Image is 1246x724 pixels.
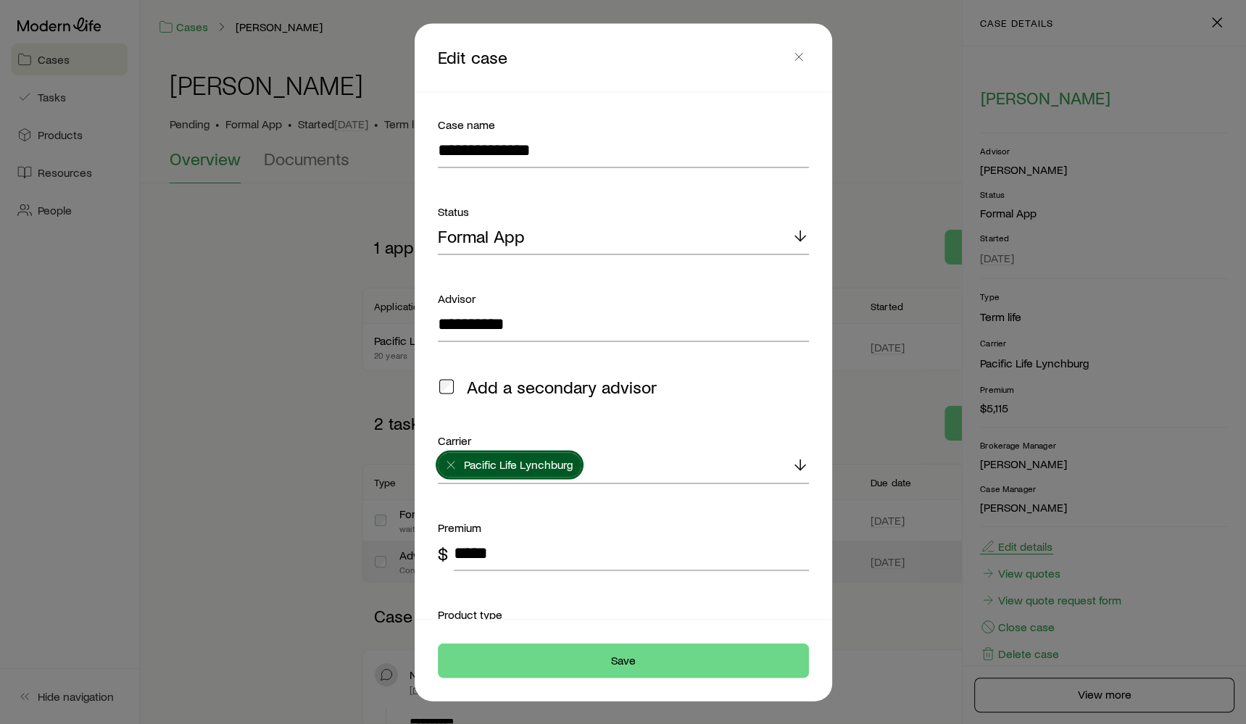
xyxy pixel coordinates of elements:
[454,536,809,570] input: estimatedAnnualPremium
[467,376,657,396] span: Add a secondary advisor
[464,457,573,472] span: Pacific Life Lynchburg
[438,605,809,623] div: Product type
[438,226,525,246] p: Formal App
[438,289,809,307] div: Advisor
[438,453,581,478] button: Pacific Life Lynchburg
[438,518,809,536] div: Premium
[438,115,809,133] div: Case name
[438,202,809,220] div: Status
[438,431,809,449] div: Carrier
[438,543,448,563] div: $
[438,643,809,678] button: Save
[438,46,789,68] p: Edit case
[439,379,454,394] input: Add a secondary advisor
